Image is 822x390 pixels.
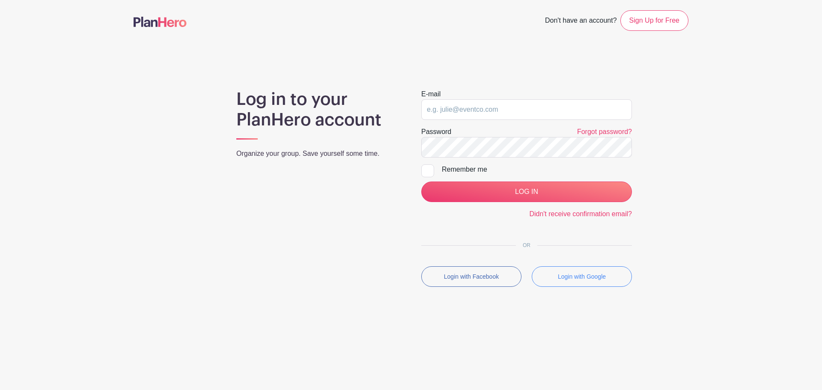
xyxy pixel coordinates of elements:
a: Forgot password? [577,128,632,135]
span: OR [516,242,537,248]
small: Login with Facebook [444,273,499,280]
a: Didn't receive confirmation email? [529,210,632,217]
a: Sign Up for Free [620,10,688,31]
span: Don't have an account? [545,12,617,31]
img: logo-507f7623f17ff9eddc593b1ce0a138ce2505c220e1c5a4e2b4648c50719b7d32.svg [134,17,187,27]
button: Login with Google [532,266,632,287]
label: Password [421,127,451,137]
div: Remember me [442,164,632,175]
p: Organize your group. Save yourself some time. [236,149,401,159]
small: Login with Google [558,273,606,280]
button: Login with Facebook [421,266,521,287]
h1: Log in to your PlanHero account [236,89,401,130]
input: LOG IN [421,182,632,202]
label: E-mail [421,89,441,99]
input: e.g. julie@eventco.com [421,99,632,120]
